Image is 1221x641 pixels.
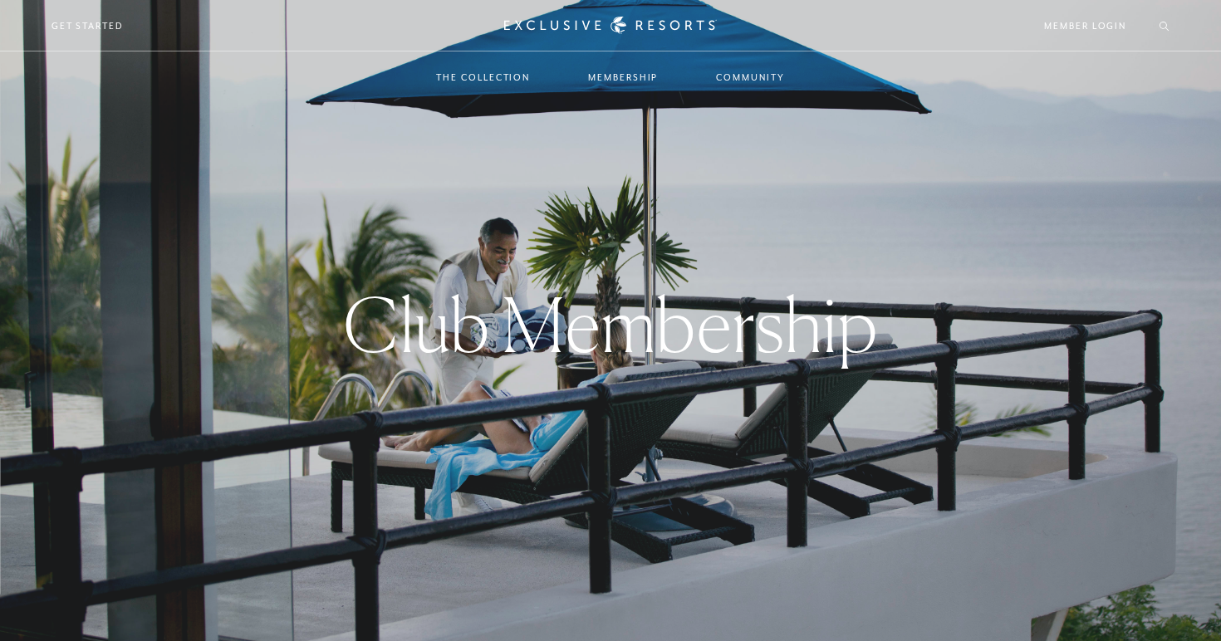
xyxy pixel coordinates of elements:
[699,53,801,101] a: Community
[571,53,674,101] a: Membership
[419,53,547,101] a: The Collection
[343,287,878,362] h1: Club Membership
[51,18,124,33] a: Get Started
[1044,18,1126,33] a: Member Login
